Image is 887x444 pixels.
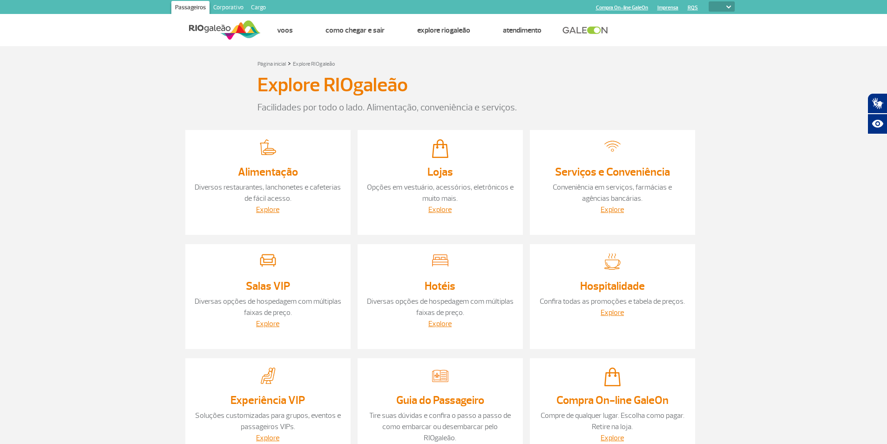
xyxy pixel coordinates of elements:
div: Plugin de acessibilidade da Hand Talk. [867,93,887,134]
a: Explore [256,433,279,443]
a: Explore [601,308,624,317]
a: RQS [688,5,698,11]
a: Explore [601,433,624,443]
button: Abrir recursos assistivos. [867,114,887,134]
p: Facilidades por todo o lado. Alimentação, conveniência e serviços. [257,101,630,115]
a: Explore [601,205,624,214]
a: Explore [256,319,279,328]
a: Hotéis [425,279,455,293]
a: Diversos restaurantes, lanchonetes e cafeterias de fácil acesso. [195,183,341,203]
a: Guia do Passageiro [396,393,484,407]
a: Imprensa [657,5,678,11]
a: Tire suas dúvidas e confira o passo a passo de como embarcar ou desembarcar pelo RIOgaleão. [369,411,511,443]
a: Hospitalidade [580,279,645,293]
button: Abrir tradutor de língua de sinais. [867,93,887,114]
a: Atendimento [503,26,542,35]
a: Confira todas as promoções e tabela de preços. [540,297,685,306]
a: Diversas opções de hospedagem com múltiplas faixas de preço. [367,297,514,317]
a: Cargo [247,1,270,16]
a: Voos [277,26,293,35]
a: Corporativo [210,1,247,16]
a: Diversas opções de hospedagem com múltiplas faixas de preço. [195,297,341,317]
a: Compra On-line GaleOn [596,5,648,11]
a: Lojas [427,165,453,179]
h3: Explore RIOgaleão [257,74,408,97]
a: Explore RIOgaleão [293,61,335,68]
a: Página inicial [257,61,286,68]
a: Como chegar e sair [325,26,385,35]
a: Experiência VIP [230,393,305,407]
a: Alimentação [238,165,298,179]
a: Soluções customizadas para grupos, eventos e passageiros VIPs. [195,411,341,431]
a: Compre de qualquer lugar. Escolha como pagar. Retire na loja. [541,411,684,431]
a: Explore [428,319,452,328]
a: Serviços e Conveniência [555,165,670,179]
a: Compra On-line GaleOn [556,393,669,407]
a: Explore [428,205,452,214]
a: Passageiros [171,1,210,16]
a: Explore RIOgaleão [417,26,470,35]
a: Conveniência em serviços, farmácias e agências bancárias. [553,183,672,203]
a: Salas VIP [246,279,290,293]
a: Explore [256,205,279,214]
a: Opções em vestuário, acessórios, eletrônicos e muito mais. [367,183,514,203]
a: > [288,58,291,68]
